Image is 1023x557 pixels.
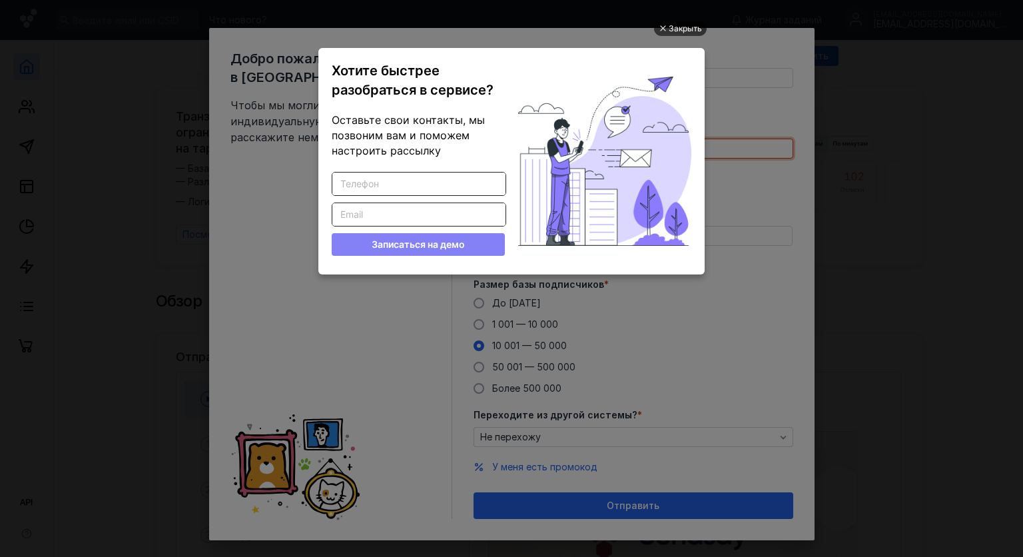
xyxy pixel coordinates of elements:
span: Хотите быстрее разобраться в сервисе? [332,63,494,98]
input: Телефон [332,173,506,195]
button: Записаться на демо [332,233,505,256]
span: Оставьте свои контакты, мы позвоним вам и поможем настроить рассылку [332,113,485,157]
div: Закрыть [669,21,702,36]
input: Email [332,203,506,226]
